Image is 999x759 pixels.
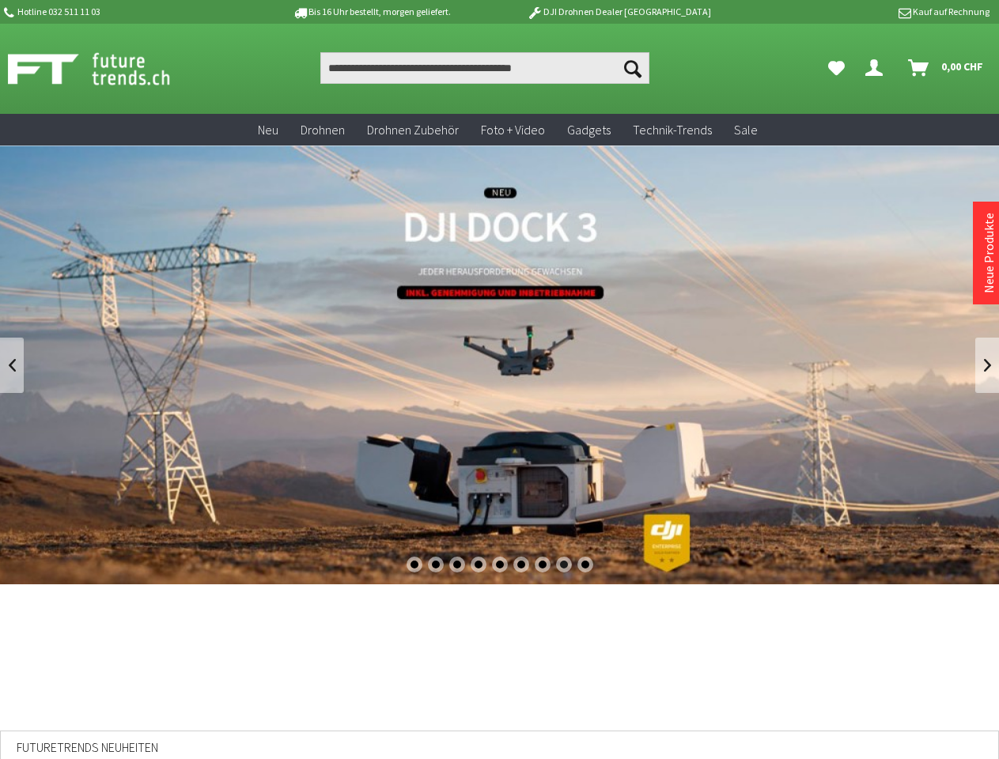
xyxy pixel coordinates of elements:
[734,122,758,138] span: Sale
[981,213,997,293] a: Neue Produkte
[577,557,593,572] div: 9
[471,557,486,572] div: 4
[481,122,545,138] span: Foto + Video
[535,557,551,572] div: 7
[248,2,495,21] p: Bis 16 Uhr bestellt, morgen geliefert.
[301,122,345,138] span: Drohnen
[723,114,769,146] a: Sale
[556,557,572,572] div: 8
[902,52,991,84] a: Warenkorb
[289,114,356,146] a: Drohnen
[941,54,983,79] span: 0,00 CHF
[513,557,529,572] div: 6
[356,114,470,146] a: Drohnen Zubehör
[820,52,853,84] a: Meine Favoriten
[428,557,444,572] div: 2
[633,122,712,138] span: Technik-Trends
[622,114,723,146] a: Technik-Trends
[320,52,649,84] input: Produkt, Marke, Kategorie, EAN, Artikelnummer…
[470,114,556,146] a: Foto + Video
[556,114,622,146] a: Gadgets
[407,557,422,572] div: 1
[567,122,611,138] span: Gadgets
[367,122,459,138] span: Drohnen Zubehör
[616,52,649,84] button: Suchen
[8,49,205,89] img: Shop Futuretrends - zur Startseite wechseln
[859,52,895,84] a: Dein Konto
[495,2,742,21] p: DJI Drohnen Dealer [GEOGRAPHIC_DATA]
[258,122,278,138] span: Neu
[449,557,465,572] div: 3
[492,557,508,572] div: 5
[2,2,248,21] p: Hotline 032 511 11 03
[247,114,289,146] a: Neu
[743,2,990,21] p: Kauf auf Rechnung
